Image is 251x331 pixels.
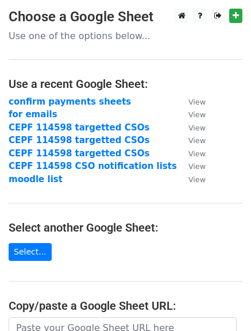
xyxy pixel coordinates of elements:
a: CEPF 114598 CSO notification lists [9,161,177,171]
a: View [177,122,206,133]
a: View [177,161,206,171]
a: CEPF 114598 targetted CSOs [9,135,149,145]
small: View [188,110,206,119]
h4: Copy/paste a Google Sheet URL: [9,299,242,313]
small: View [188,136,206,145]
a: CEPF 114598 targetted CSOs [9,148,149,159]
a: CEPF 114598 targetted CSOs [9,122,149,133]
small: View [188,175,206,184]
a: moodle list [9,174,63,184]
a: View [177,148,206,159]
small: View [188,98,206,106]
p: Use one of the options below... [9,30,242,42]
h4: Use a recent Google Sheet: [9,77,242,91]
h4: Select another Google Sheet: [9,221,242,234]
small: View [188,162,206,171]
a: View [177,109,206,120]
h3: Choose a Google Sheet [9,9,242,25]
a: Select... [9,243,52,261]
a: View [177,97,206,107]
a: View [177,174,206,184]
small: View [188,124,206,132]
a: confirm payments sheets [9,97,131,107]
a: for emails [9,109,57,120]
small: View [188,149,206,158]
a: View [177,135,206,145]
